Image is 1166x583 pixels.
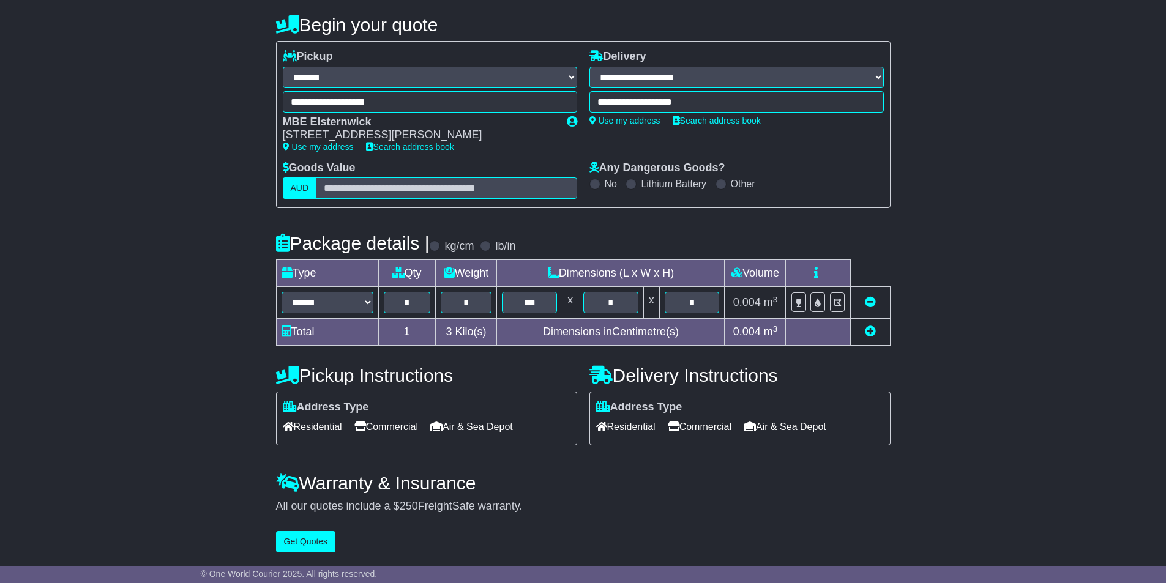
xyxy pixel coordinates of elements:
[354,417,418,436] span: Commercial
[444,240,474,253] label: kg/cm
[589,365,891,385] h4: Delivery Instructions
[589,50,646,64] label: Delivery
[733,296,761,308] span: 0.004
[497,260,725,287] td: Dimensions (L x W x H)
[773,324,778,333] sup: 3
[276,260,378,287] td: Type
[201,569,378,579] span: © One World Courier 2025. All rights reserved.
[495,240,515,253] label: lb/in
[733,325,761,338] span: 0.004
[446,325,452,338] span: 3
[276,233,430,253] h4: Package details |
[283,162,356,175] label: Goods Value
[276,319,378,346] td: Total
[276,15,891,35] h4: Begin your quote
[283,401,369,414] label: Address Type
[283,177,317,199] label: AUD
[605,178,617,190] label: No
[865,325,876,338] a: Add new item
[673,116,761,125] a: Search address book
[276,365,577,385] h4: Pickup Instructions
[276,473,891,493] h4: Warranty & Insurance
[596,417,656,436] span: Residential
[366,142,454,152] a: Search address book
[641,178,706,190] label: Lithium Battery
[725,260,786,287] td: Volume
[562,287,578,319] td: x
[283,116,555,129] div: MBE Elsternwick
[283,417,342,436] span: Residential
[435,260,497,287] td: Weight
[773,295,778,304] sup: 3
[283,50,333,64] label: Pickup
[764,325,778,338] span: m
[589,162,725,175] label: Any Dangerous Goods?
[378,260,435,287] td: Qty
[596,401,682,414] label: Address Type
[764,296,778,308] span: m
[276,500,891,513] div: All our quotes include a $ FreightSafe warranty.
[643,287,659,319] td: x
[283,128,555,142] div: [STREET_ADDRESS][PERSON_NAME]
[435,319,497,346] td: Kilo(s)
[865,296,876,308] a: Remove this item
[668,417,731,436] span: Commercial
[430,417,513,436] span: Air & Sea Depot
[497,319,725,346] td: Dimensions in Centimetre(s)
[744,417,826,436] span: Air & Sea Depot
[731,178,755,190] label: Other
[589,116,660,125] a: Use my address
[276,531,336,552] button: Get Quotes
[378,319,435,346] td: 1
[400,500,418,512] span: 250
[283,142,354,152] a: Use my address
